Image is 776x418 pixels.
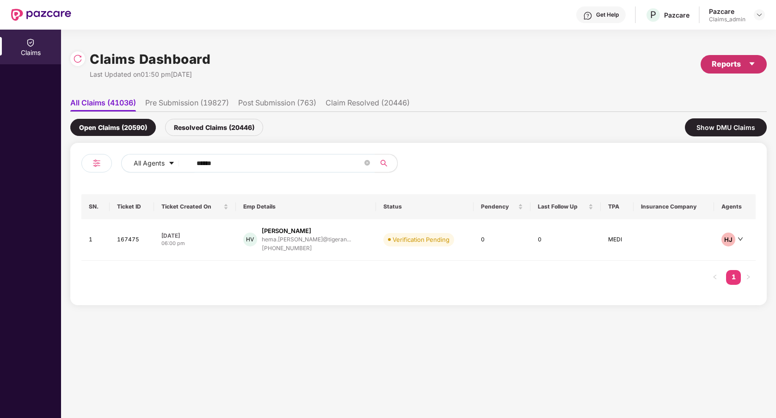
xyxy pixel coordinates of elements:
span: search [375,160,393,167]
span: Last Follow Up [538,203,586,210]
th: Pendency [474,194,530,219]
span: caret-down [748,60,756,68]
th: SN. [81,194,110,219]
th: Status [376,194,474,219]
div: HV [243,233,257,246]
div: Verification Pending [393,235,450,244]
div: Pazcare [709,7,745,16]
td: 1 [81,219,110,261]
li: Claim Resolved (20446) [326,98,410,111]
td: 0 [530,219,601,261]
span: close-circle [364,159,370,168]
th: Insurance Company [634,194,714,219]
th: Ticket ID [110,194,154,219]
span: left [712,274,718,280]
td: 0 [474,219,530,261]
img: svg+xml;base64,PHN2ZyB4bWxucz0iaHR0cDovL3d3dy53My5vcmcvMjAwMC9zdmciIHdpZHRoPSIyNCIgaGVpZ2h0PSIyNC... [91,158,102,169]
button: left [708,270,722,285]
div: Claims_admin [709,16,745,23]
th: TPA [601,194,634,219]
h1: Claims Dashboard [90,49,210,69]
img: svg+xml;base64,PHN2ZyBpZD0iQ2xhaW0iIHhtbG5zPSJodHRwOi8vd3d3LnczLm9yZy8yMDAwL3N2ZyIgd2lkdGg9IjIwIi... [26,38,35,47]
th: Last Follow Up [530,194,601,219]
div: hema.[PERSON_NAME]@tigeran... [262,236,351,242]
button: All Agentscaret-down [121,154,195,172]
span: caret-down [168,160,175,167]
span: right [745,274,751,280]
div: Last Updated on 01:50 pm[DATE] [90,69,210,80]
th: Emp Details [236,194,376,219]
span: Ticket Created On [161,203,222,210]
img: svg+xml;base64,PHN2ZyBpZD0iUmVsb2FkLTMyeDMyIiB4bWxucz0iaHR0cDovL3d3dy53My5vcmcvMjAwMC9zdmciIHdpZH... [73,54,82,63]
div: Open Claims (20590) [70,119,156,136]
div: [DATE] [161,232,228,240]
a: 1 [726,270,741,284]
td: MEDI [601,219,634,261]
span: close-circle [364,160,370,166]
li: 1 [726,270,741,285]
div: Reports [712,58,756,70]
span: Pendency [481,203,516,210]
li: Post Submission (763) [238,98,316,111]
li: Pre Submission (19827) [145,98,229,111]
li: All Claims (41036) [70,98,136,111]
img: svg+xml;base64,PHN2ZyBpZD0iRHJvcGRvd24tMzJ4MzIiIHhtbG5zPSJodHRwOi8vd3d3LnczLm9yZy8yMDAwL3N2ZyIgd2... [756,11,763,18]
div: [PERSON_NAME] [262,227,311,235]
div: Get Help [596,11,619,18]
span: down [738,236,743,242]
th: Agents [714,194,756,219]
button: search [375,154,398,172]
li: Next Page [741,270,756,285]
div: Pazcare [664,11,690,19]
span: All Agents [134,158,165,168]
div: [PHONE_NUMBER] [262,244,351,253]
th: Ticket Created On [154,194,236,219]
li: Previous Page [708,270,722,285]
div: Resolved Claims (20446) [165,119,263,136]
button: right [741,270,756,285]
div: HJ [721,233,735,246]
div: 06:00 pm [161,240,228,247]
img: svg+xml;base64,PHN2ZyBpZD0iSGVscC0zMngzMiIgeG1sbnM9Imh0dHA6Ly93d3cudzMub3JnLzIwMDAvc3ZnIiB3aWR0aD... [583,11,592,20]
img: New Pazcare Logo [11,9,71,21]
span: P [650,9,656,20]
td: 167475 [110,219,154,261]
div: Show DMU Claims [685,118,767,136]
